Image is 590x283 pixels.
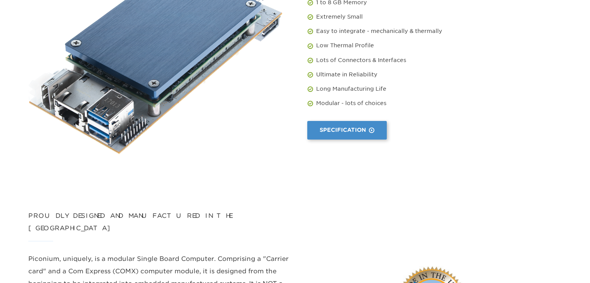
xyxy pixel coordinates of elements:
li: Low Thermal Profile [308,40,562,51]
li: Extremely Small [308,11,562,22]
li: Ultimate in Reliability [308,69,562,80]
li: Long Manufacturing Life [308,83,562,95]
a: Specification [307,121,387,139]
h2: Proudly Designed and Manufactured in the [GEOGRAPHIC_DATA] [28,210,289,242]
li: Modular - lots of choices [308,98,562,109]
li: Easy to integrate - mechanically & thermally [308,26,562,37]
li: Lots of Connectors & Interfaces [308,55,562,66]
